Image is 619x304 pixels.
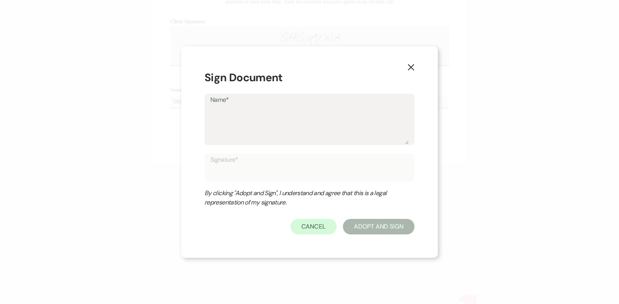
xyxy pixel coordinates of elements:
button: Cancel [290,219,337,234]
label: Signature* [210,154,409,166]
button: Adopt And Sign [343,219,414,234]
label: Name* [210,94,409,106]
h1: Sign Document [205,70,414,86]
div: By clicking "Adopt and Sign", I understand and agree that this is a legal representation of my si... [205,189,399,207]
